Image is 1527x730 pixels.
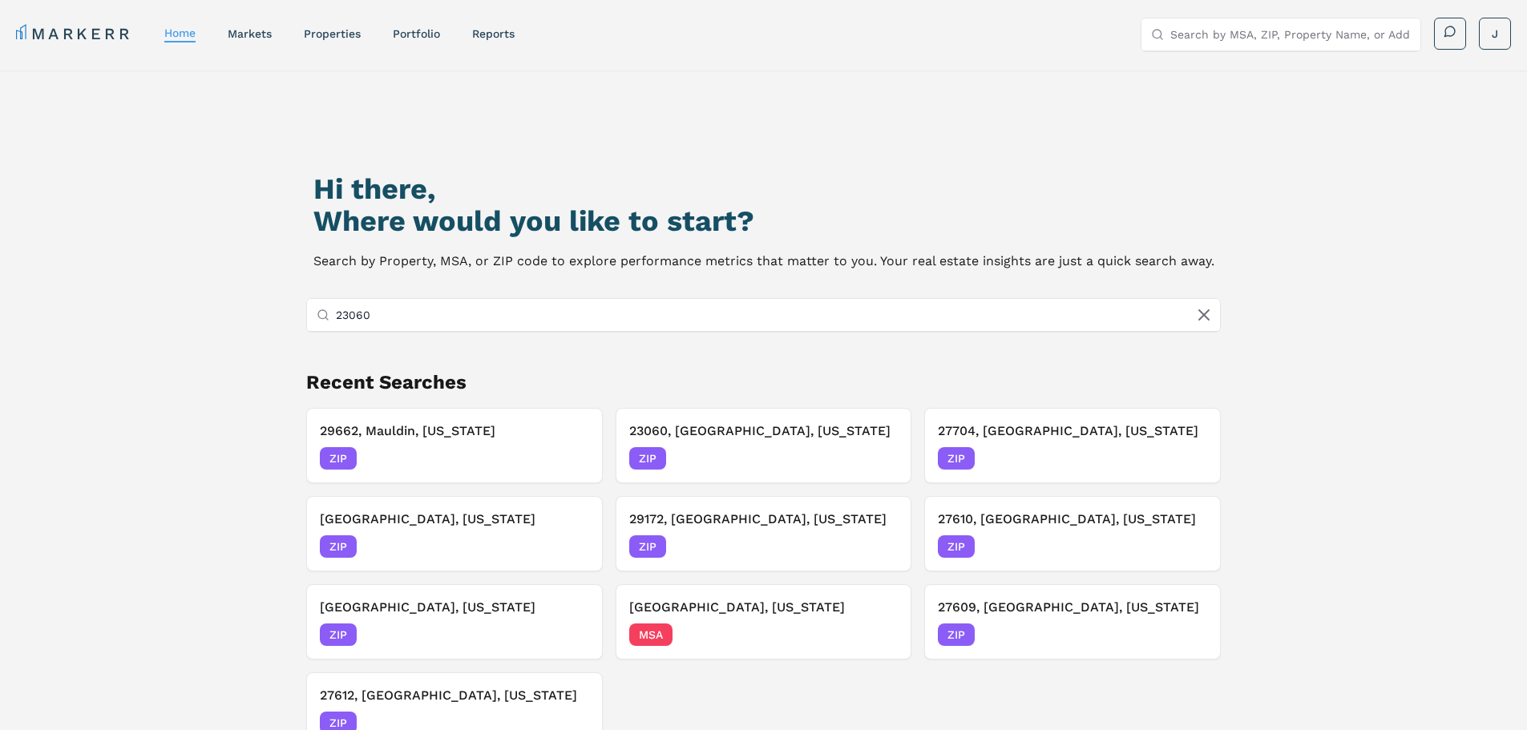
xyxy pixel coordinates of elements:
[629,421,899,441] h3: 23060, [GEOGRAPHIC_DATA], [US_STATE]
[1170,18,1411,50] input: Search by MSA, ZIP, Property Name, or Address
[313,250,1214,272] p: Search by Property, MSA, or ZIP code to explore performance metrics that matter to you. Your real...
[862,450,898,466] span: [DATE]
[938,598,1207,617] h3: 27609, [GEOGRAPHIC_DATA], [US_STATE]
[924,496,1221,571] button: 27610, [GEOGRAPHIC_DATA], [US_STATE]ZIP[DATE]
[938,421,1207,441] h3: 27704, [GEOGRAPHIC_DATA], [US_STATE]
[306,408,603,483] button: 29662, Mauldin, [US_STATE]ZIP[DATE]
[16,22,132,45] a: MARKERR
[336,299,1211,331] input: Search by MSA, ZIP, Property Name, or Address
[320,623,357,646] span: ZIP
[938,535,975,558] span: ZIP
[1492,26,1498,42] span: J
[616,408,912,483] button: 23060, [GEOGRAPHIC_DATA], [US_STATE]ZIP[DATE]
[304,27,361,40] a: properties
[313,173,1214,205] h1: Hi there,
[862,627,898,643] span: [DATE]
[924,408,1221,483] button: 27704, [GEOGRAPHIC_DATA], [US_STATE]ZIP[DATE]
[553,538,589,555] span: [DATE]
[938,510,1207,529] h3: 27610, [GEOGRAPHIC_DATA], [US_STATE]
[393,27,440,40] a: Portfolio
[616,496,912,571] button: 29172, [GEOGRAPHIC_DATA], [US_STATE]ZIP[DATE]
[1171,450,1207,466] span: [DATE]
[228,27,272,40] a: markets
[320,686,589,705] h3: 27612, [GEOGRAPHIC_DATA], [US_STATE]
[629,623,673,646] span: MSA
[320,510,589,529] h3: [GEOGRAPHIC_DATA], [US_STATE]
[320,535,357,558] span: ZIP
[629,447,666,470] span: ZIP
[1171,538,1207,555] span: [DATE]
[938,623,975,646] span: ZIP
[306,496,603,571] button: [GEOGRAPHIC_DATA], [US_STATE]ZIP[DATE]
[862,538,898,555] span: [DATE]
[306,369,1222,395] h2: Recent Searches
[938,447,975,470] span: ZIP
[1479,18,1511,50] button: J
[472,27,515,40] a: reports
[306,584,603,659] button: [GEOGRAPHIC_DATA], [US_STATE]ZIP[DATE]
[924,584,1221,659] button: 27609, [GEOGRAPHIC_DATA], [US_STATE]ZIP[DATE]
[553,627,589,643] span: [DATE]
[616,584,912,659] button: [GEOGRAPHIC_DATA], [US_STATE]MSA[DATE]
[629,598,899,617] h3: [GEOGRAPHIC_DATA], [US_STATE]
[164,26,196,39] a: home
[320,598,589,617] h3: [GEOGRAPHIC_DATA], [US_STATE]
[313,205,1214,237] h2: Where would you like to start?
[320,447,357,470] span: ZIP
[629,535,666,558] span: ZIP
[1171,627,1207,643] span: [DATE]
[320,421,589,441] h3: 29662, Mauldin, [US_STATE]
[553,450,589,466] span: [DATE]
[629,510,899,529] h3: 29172, [GEOGRAPHIC_DATA], [US_STATE]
